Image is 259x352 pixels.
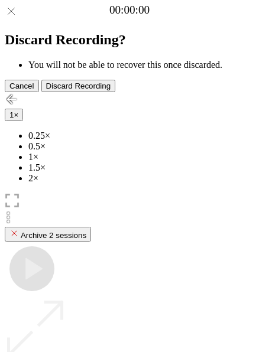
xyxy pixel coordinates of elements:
div: Archive 2 sessions [9,229,86,240]
button: 1× [5,109,23,121]
li: You will not be able to recover this once discarded. [28,60,254,70]
li: 1.5× [28,162,254,173]
a: 00:00:00 [109,4,150,17]
li: 2× [28,173,254,184]
button: Cancel [5,80,39,92]
h2: Discard Recording? [5,32,254,48]
span: 1 [9,110,14,119]
li: 1× [28,152,254,162]
li: 0.5× [28,141,254,152]
li: 0.25× [28,131,254,141]
button: Archive 2 sessions [5,227,91,242]
button: Discard Recording [41,80,116,92]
